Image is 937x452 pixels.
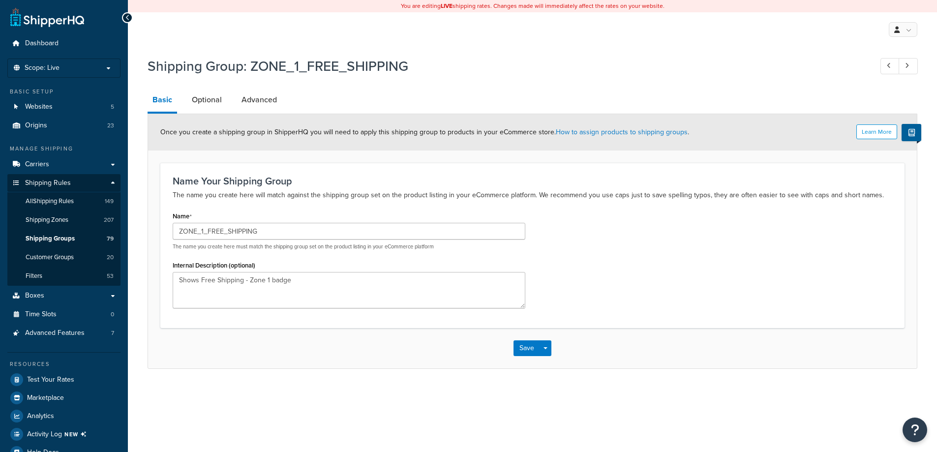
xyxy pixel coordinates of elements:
[7,98,121,116] a: Websites5
[27,412,54,421] span: Analytics
[7,267,121,285] a: Filters53
[7,425,121,443] li: [object Object]
[107,235,114,243] span: 79
[111,329,114,337] span: 7
[111,310,114,319] span: 0
[173,262,255,269] label: Internal Description (optional)
[7,117,121,135] li: Origins
[26,197,74,206] span: All Shipping Rules
[7,389,121,407] a: Marketplace
[27,428,91,441] span: Activity Log
[173,212,192,220] label: Name
[173,243,525,250] p: The name you create here must match the shipping group set on the product listing in your eCommer...
[7,34,121,53] a: Dashboard
[26,216,68,224] span: Shipping Zones
[25,329,85,337] span: Advanced Features
[7,248,121,267] li: Customer Groups
[7,305,121,324] a: Time Slots0
[7,324,121,342] li: Advanced Features
[7,88,121,96] div: Basic Setup
[7,230,121,248] li: Shipping Groups
[7,117,121,135] a: Origins23
[7,360,121,368] div: Resources
[899,58,918,74] a: Next Record
[7,267,121,285] li: Filters
[26,253,74,262] span: Customer Groups
[7,287,121,305] a: Boxes
[7,230,121,248] a: Shipping Groups79
[7,305,121,324] li: Time Slots
[25,103,53,111] span: Websites
[25,292,44,300] span: Boxes
[7,211,121,229] li: Shipping Zones
[25,179,71,187] span: Shipping Rules
[7,425,121,443] a: Activity LogNEW
[105,197,114,206] span: 149
[148,57,862,76] h1: Shipping Group: ZONE_1_FREE_SHIPPING
[173,272,525,308] textarea: Shows Free Shipping - Zone 1 badge
[27,394,64,402] span: Marketplace
[187,88,227,112] a: Optional
[514,340,540,356] button: Save
[148,88,177,114] a: Basic
[556,127,688,137] a: How to assign products to shipping groups
[160,127,689,137] span: Once you create a shipping group in ShipperHQ you will need to apply this shipping group to produ...
[880,58,900,74] a: Previous Record
[26,272,42,280] span: Filters
[25,310,57,319] span: Time Slots
[7,174,121,286] li: Shipping Rules
[27,376,74,384] span: Test Your Rates
[7,174,121,192] a: Shipping Rules
[7,371,121,389] a: Test Your Rates
[7,155,121,174] a: Carriers
[25,64,60,72] span: Scope: Live
[111,103,114,111] span: 5
[25,121,47,130] span: Origins
[7,211,121,229] a: Shipping Zones207
[25,160,49,169] span: Carriers
[104,216,114,224] span: 207
[64,430,91,438] span: NEW
[26,235,75,243] span: Shipping Groups
[7,192,121,211] a: AllShipping Rules149
[903,418,927,442] button: Open Resource Center
[902,124,921,141] button: Show Help Docs
[173,176,892,186] h3: Name Your Shipping Group
[856,124,897,139] button: Learn More
[7,98,121,116] li: Websites
[107,253,114,262] span: 20
[107,121,114,130] span: 23
[173,189,892,201] p: The name you create here will match against the shipping group set on the product listing in your...
[107,272,114,280] span: 53
[441,1,453,10] b: LIVE
[237,88,282,112] a: Advanced
[7,145,121,153] div: Manage Shipping
[7,407,121,425] a: Analytics
[7,248,121,267] a: Customer Groups20
[7,324,121,342] a: Advanced Features7
[25,39,59,48] span: Dashboard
